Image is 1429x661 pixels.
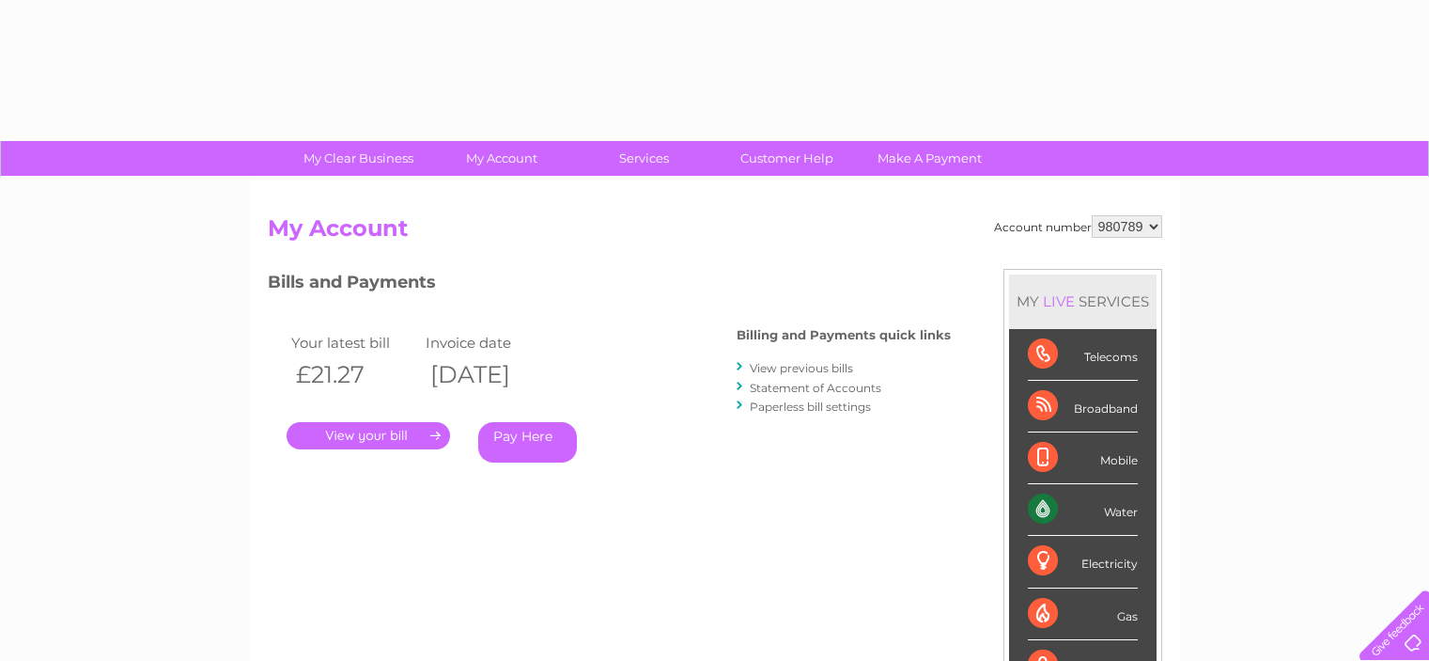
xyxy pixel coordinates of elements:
[1009,275,1157,328] div: MY SERVICES
[287,355,422,394] th: £21.27
[567,141,722,176] a: Services
[737,328,951,342] h4: Billing and Payments quick links
[1028,484,1138,536] div: Water
[281,141,436,176] a: My Clear Business
[709,141,864,176] a: Customer Help
[1028,381,1138,433] div: Broadband
[268,215,1162,251] h2: My Account
[1028,433,1138,484] div: Mobile
[1039,292,1079,310] div: LIVE
[1028,589,1138,640] div: Gas
[852,141,1007,176] a: Make A Payment
[287,330,422,355] td: Your latest bill
[421,330,556,355] td: Invoice date
[268,269,951,302] h3: Bills and Payments
[421,355,556,394] th: [DATE]
[478,422,577,463] a: Pay Here
[750,361,853,375] a: View previous bills
[424,141,579,176] a: My Account
[994,215,1162,238] div: Account number
[287,422,450,449] a: .
[1028,329,1138,381] div: Telecoms
[750,381,881,395] a: Statement of Accounts
[750,400,871,414] a: Paperless bill settings
[1028,536,1138,588] div: Electricity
